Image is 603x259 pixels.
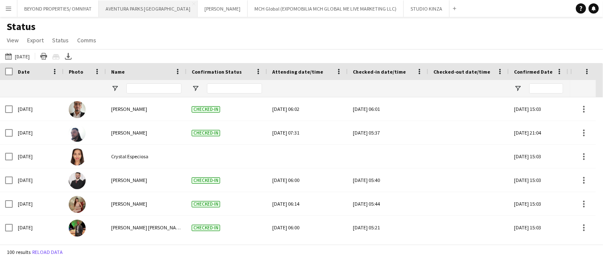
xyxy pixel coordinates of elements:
div: [DATE] 05:40 [353,168,423,192]
span: [PERSON_NAME] [111,129,147,136]
span: Checked-in date/time [353,69,406,75]
div: [DATE] [13,216,64,239]
span: Checked-in [192,225,220,231]
a: Status [49,35,72,46]
span: Checked-in [192,106,220,113]
img: Maureen Garino [69,196,86,213]
span: Name [111,69,125,75]
span: Checked-in [192,177,220,184]
span: Date [18,69,30,75]
img: Crystal Especiosa [69,149,86,165]
span: Status [52,36,69,44]
img: Christian Benjamin Amechi [69,220,86,237]
div: [DATE] 15:03 [509,145,568,168]
button: Open Filter Menu [192,85,199,92]
span: View [7,36,19,44]
app-action-btn: Print [39,51,49,61]
app-action-btn: Export XLSX [63,51,73,61]
button: MCH Global (EXPOMOBILIA MCH GLOBAL ME LIVE MARKETING LLC) [248,0,404,17]
input: Confirmed Date Filter Input [529,83,563,94]
span: Checked-in [192,130,220,136]
div: [DATE] [13,168,64,192]
div: [DATE] 15:03 [509,168,568,192]
button: [PERSON_NAME] [198,0,248,17]
span: Confirmed Date [514,69,553,75]
div: [DATE] 15:03 [509,97,568,121]
span: Comms [77,36,96,44]
button: Open Filter Menu [111,85,119,92]
div: [DATE] 06:00 [272,216,343,239]
a: Comms [74,35,100,46]
span: [PERSON_NAME] [111,106,147,112]
div: [DATE] 15:03 [509,192,568,215]
div: [DATE] [13,192,64,215]
button: Open Filter Menu [514,85,522,92]
div: [DATE] 06:01 [353,97,423,121]
a: Export [24,35,47,46]
img: David Enekwechi [69,125,86,142]
div: [DATE] 15:03 [509,216,568,239]
span: Checked-out date/time [433,69,490,75]
a: View [3,35,22,46]
span: Export [27,36,44,44]
div: [DATE] 05:44 [353,192,423,215]
span: [PERSON_NAME] [PERSON_NAME] [111,224,184,231]
div: [DATE] [13,97,64,121]
img: Ali Hachem [69,101,86,118]
span: Attending date/time [272,69,323,75]
input: Name Filter Input [126,83,181,94]
div: [DATE] 21:04 [509,121,568,144]
button: [DATE] [3,51,31,61]
img: Radwan Jrish [69,172,86,189]
div: [DATE] 05:37 [353,121,423,144]
div: [DATE] 05:21 [353,216,423,239]
input: Confirmation Status Filter Input [207,83,262,94]
span: Checked-in [192,201,220,207]
button: Reload data [31,248,64,257]
button: STUDIO KINZA [404,0,449,17]
span: [PERSON_NAME] [111,201,147,207]
div: [DATE] 07:31 [272,121,343,144]
span: Photo [69,69,83,75]
span: Confirmation Status [192,69,242,75]
div: [DATE] 06:14 [272,192,343,215]
span: Crystal Especiosa [111,153,148,160]
button: BEYOND PROPERTIES/ OMNIYAT [17,0,99,17]
div: [DATE] [13,121,64,144]
span: [PERSON_NAME] [111,177,147,183]
div: [DATE] 06:00 [272,168,343,192]
div: [DATE] 06:02 [272,97,343,121]
div: [DATE] [13,145,64,168]
button: AVENTURA PARKS [GEOGRAPHIC_DATA] [99,0,198,17]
